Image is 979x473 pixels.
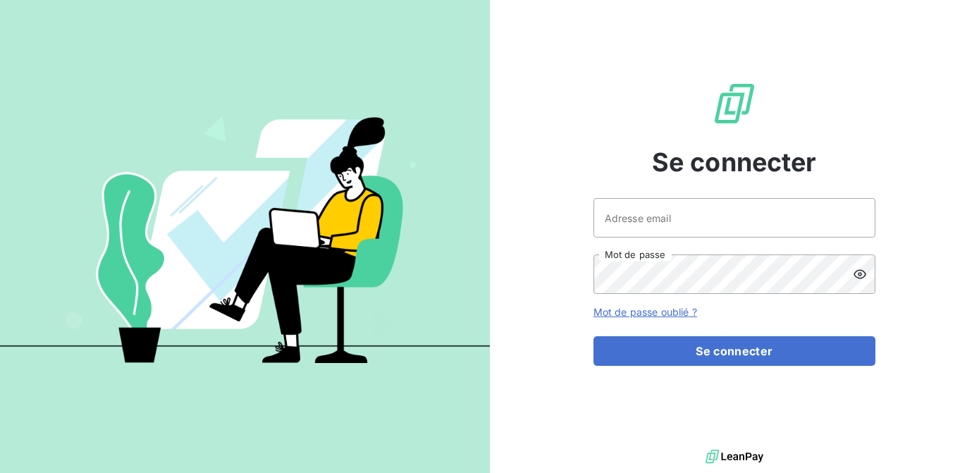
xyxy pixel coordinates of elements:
img: Logo LeanPay [712,81,757,126]
img: logo [706,446,763,467]
span: Se connecter [652,143,817,181]
a: Mot de passe oublié ? [593,306,697,318]
input: placeholder [593,198,875,238]
button: Se connecter [593,336,875,366]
